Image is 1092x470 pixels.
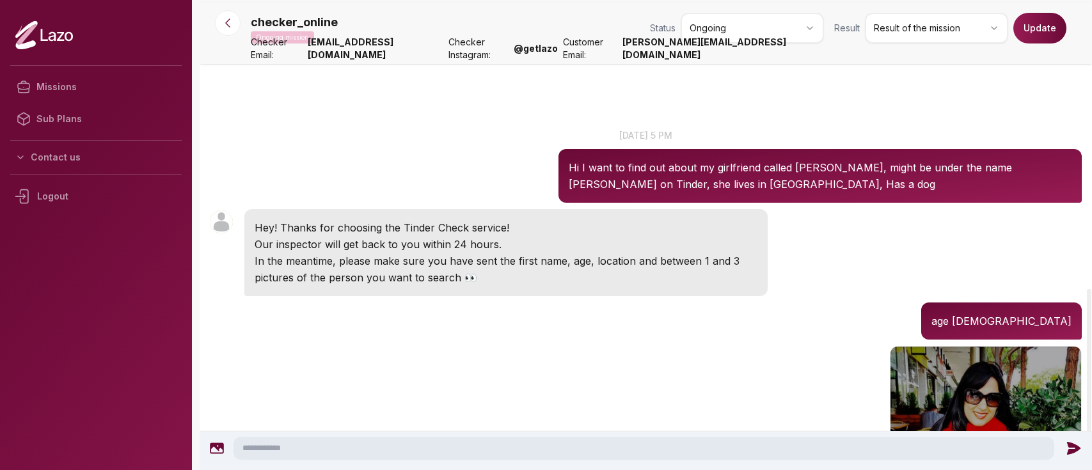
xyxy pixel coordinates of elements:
[10,146,182,169] button: Contact us
[10,103,182,135] a: Sub Plans
[563,36,618,61] span: Customer Email:
[834,22,860,35] span: Result
[514,42,558,55] strong: @ getlazo
[448,36,508,61] span: Checker Instagram:
[251,36,303,61] span: Checker Email:
[650,22,676,35] span: Status
[308,36,444,61] strong: [EMAIL_ADDRESS][DOMAIN_NAME]
[210,210,233,233] img: User avatar
[200,129,1092,142] p: [DATE] 5 pm
[622,36,824,61] strong: [PERSON_NAME][EMAIL_ADDRESS][DOMAIN_NAME]
[251,13,338,31] p: checker_online
[255,236,757,253] p: Our inspector will get back to you within 24 hours.
[569,159,1072,192] p: Hi I want to find out about my girlfriend called [PERSON_NAME], might be under the name [PERSON_N...
[10,180,182,213] div: Logout
[251,31,314,43] p: Ongoing mission
[931,313,1072,329] p: age [DEMOGRAPHIC_DATA]
[255,219,757,236] p: Hey! Thanks for choosing the Tinder Check service!
[10,71,182,103] a: Missions
[255,253,757,286] p: In the meantime, please make sure you have sent the first name, age, location and between 1 and 3...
